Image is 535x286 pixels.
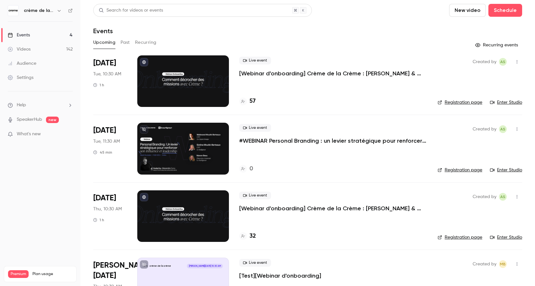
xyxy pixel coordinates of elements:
[500,58,505,66] span: AS
[8,46,31,52] div: Videos
[17,131,41,138] span: What's new
[239,259,271,267] span: Live event
[135,37,157,48] button: Recurring
[8,60,36,67] div: Audience
[490,234,522,241] a: Enter Studio
[438,167,482,173] a: Registration page
[150,264,171,268] p: crème de la crème
[473,125,496,133] span: Created by
[239,97,256,106] a: 57
[8,74,33,81] div: Settings
[499,260,507,268] span: melanie b
[488,4,522,17] button: Schedule
[500,125,505,133] span: AS
[438,234,482,241] a: Registration page
[473,193,496,201] span: Created by
[499,125,507,133] span: Alexandre Sutra
[93,123,127,174] div: Oct 14 Tue, 11:30 AM (Europe/Paris)
[239,70,427,77] a: [Webinar d'onboarding] Crème de la Crème : [PERSON_NAME] & Q&A par [PERSON_NAME]
[249,232,256,241] h4: 32
[93,55,127,107] div: Oct 14 Tue, 10:30 AM (Europe/Paris)
[438,99,482,106] a: Registration page
[93,27,113,35] h1: Events
[93,138,120,145] span: Tue, 11:30 AM
[121,37,130,48] button: Past
[93,190,127,242] div: Oct 23 Thu, 10:30 AM (Europe/Paris)
[239,232,256,241] a: 32
[24,7,54,14] h6: crème de la crème
[249,165,253,173] h4: 0
[93,150,112,155] div: 45 min
[17,102,26,109] span: Help
[249,97,256,106] h4: 57
[499,193,507,201] span: Alexandre Sutra
[32,272,72,277] span: Plan usage
[490,99,522,106] a: Enter Studio
[93,71,121,77] span: Tue, 10:30 AM
[93,82,104,88] div: 1 h
[239,272,321,280] a: [Test][Webinar d'onboarding]
[99,7,163,14] div: Search for videos or events
[239,137,427,145] a: #WEBINAR Personal Branding : un levier stratégique pour renforcer influence et leadership
[8,32,30,38] div: Events
[8,5,18,16] img: crème de la crème
[239,205,427,212] a: [Webinar d'onboarding] Crème de la Crème : [PERSON_NAME] & Q&A par [PERSON_NAME]
[8,102,73,109] li: help-dropdown-opener
[93,217,104,223] div: 1 h
[472,40,522,50] button: Recurring events
[93,58,116,68] span: [DATE]
[499,58,507,66] span: Alexandre Sutra
[93,37,115,48] button: Upcoming
[449,4,486,17] button: New video
[8,270,29,278] span: Premium
[239,165,253,173] a: 0
[500,260,506,268] span: mb
[46,117,59,123] span: new
[490,167,522,173] a: Enter Studio
[17,116,42,123] a: SpeakerHub
[93,193,116,203] span: [DATE]
[187,264,222,268] span: [PERSON_NAME][DATE] 10:30 AM
[473,260,496,268] span: Created by
[239,57,271,64] span: Live event
[93,260,152,281] span: [PERSON_NAME][DATE]
[239,192,271,199] span: Live event
[93,125,116,136] span: [DATE]
[473,58,496,66] span: Created by
[239,124,271,132] span: Live event
[500,193,505,201] span: AS
[93,206,122,212] span: Thu, 10:30 AM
